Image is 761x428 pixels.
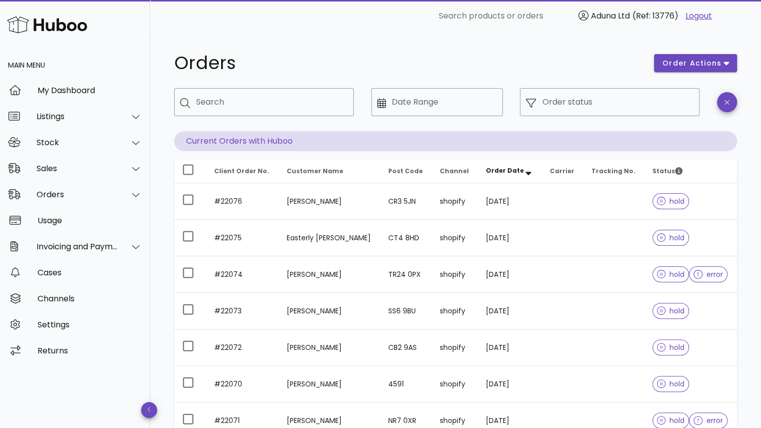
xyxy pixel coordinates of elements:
div: Usage [38,216,142,225]
a: Logout [685,10,712,22]
td: [DATE] [478,329,542,366]
button: order actions [654,54,737,72]
span: hold [657,344,685,351]
div: Stock [37,138,118,147]
td: [PERSON_NAME] [279,366,381,402]
div: Returns [38,346,142,355]
td: shopify [432,366,478,402]
td: #22075 [206,220,279,256]
div: Listings [37,112,118,121]
span: hold [657,380,685,387]
span: Carrier [550,167,574,175]
th: Customer Name [279,159,381,183]
td: 4591 [380,366,432,402]
span: Client Order No. [214,167,269,175]
span: error [693,417,723,424]
span: Status [652,167,682,175]
td: [PERSON_NAME] [279,256,381,293]
td: #22073 [206,293,279,329]
td: #22076 [206,183,279,220]
span: order actions [662,58,722,69]
td: SS6 9BU [380,293,432,329]
span: hold [657,198,685,205]
span: Aduna Ltd [591,10,630,22]
td: shopify [432,220,478,256]
td: [PERSON_NAME] [279,329,381,366]
td: CB2 9AS [380,329,432,366]
div: Invoicing and Payments [37,242,118,251]
td: [DATE] [478,183,542,220]
td: CR3 5JN [380,183,432,220]
td: [PERSON_NAME] [279,293,381,329]
div: Orders [37,190,118,199]
td: [DATE] [478,220,542,256]
p: Current Orders with Huboo [174,131,737,151]
span: Customer Name [287,167,343,175]
th: Client Order No. [206,159,279,183]
td: [DATE] [478,293,542,329]
td: #22074 [206,256,279,293]
span: (Ref: 13776) [632,10,678,22]
th: Channel [432,159,478,183]
div: Cases [38,268,142,277]
span: error [693,271,723,278]
span: hold [657,271,685,278]
td: [PERSON_NAME] [279,183,381,220]
td: #22070 [206,366,279,402]
td: shopify [432,256,478,293]
td: [DATE] [478,366,542,402]
td: shopify [432,183,478,220]
th: Carrier [542,159,583,183]
th: Tracking No. [583,159,644,183]
div: Settings [38,320,142,329]
span: hold [657,417,685,424]
img: Huboo Logo [7,14,87,36]
td: Easterly [PERSON_NAME] [279,220,381,256]
span: hold [657,307,685,314]
h1: Orders [174,54,642,72]
td: shopify [432,329,478,366]
span: Post Code [388,167,423,175]
td: CT4 8HD [380,220,432,256]
th: Order Date: Sorted descending. Activate to remove sorting. [478,159,542,183]
span: hold [657,234,685,241]
td: [DATE] [478,256,542,293]
td: TR24 0PX [380,256,432,293]
span: Tracking No. [591,167,635,175]
div: My Dashboard [38,86,142,95]
div: Sales [37,164,118,173]
td: #22072 [206,329,279,366]
span: Order Date [486,166,524,175]
span: Channel [440,167,469,175]
td: shopify [432,293,478,329]
th: Status [644,159,737,183]
div: Channels [38,294,142,303]
th: Post Code [380,159,432,183]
